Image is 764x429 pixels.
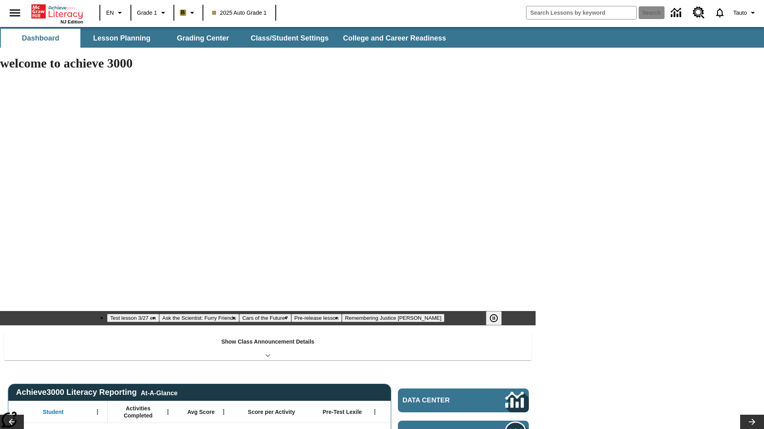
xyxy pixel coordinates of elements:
[106,9,114,17] span: EN
[3,1,27,25] button: Open side menu
[82,29,162,48] button: Lesson Planning
[31,4,83,19] a: Home
[239,314,291,322] button: Slide 3 Cars of the Future?
[107,314,159,322] button: Slide 1 Test lesson 3/27 en
[212,9,267,17] span: 2025 Auto Grade 1
[177,6,200,20] button: Boost Class color is light brown. Change class color
[221,338,314,346] p: Show Class Announcement Details
[403,396,478,404] span: Data Center
[187,408,215,415] span: Avg Score
[1,29,80,48] button: Dashboard
[248,408,295,415] span: Score per Activity
[162,406,174,418] button: Open Menu
[323,408,362,415] span: Pre-Test Lexile
[486,311,510,325] div: Pause
[398,388,529,412] a: Data Center
[730,6,761,20] button: Profile/Settings
[709,2,730,23] a: Notifications
[103,6,128,20] button: Language: EN, Select a language
[666,2,688,24] a: Data Center
[291,314,342,322] button: Slide 4 Pre-release lesson
[134,6,171,20] button: Grade: Grade 1, Select a grade
[688,2,709,23] a: Resource Center, Will open in new tab
[369,406,381,418] button: Open Menu
[43,408,64,415] span: Student
[112,405,164,419] span: Activities Completed
[526,6,636,19] input: search field
[486,311,502,325] button: Pause
[159,314,239,322] button: Slide 2 Ask the Scientist: Furry Friends
[16,388,177,397] span: Achieve3000 Literacy Reporting
[218,406,230,418] button: Open Menu
[181,8,185,17] span: B
[31,3,83,24] div: Home
[141,388,177,397] div: At-A-Glance
[740,415,764,429] button: Lesson carousel, Next
[163,29,243,48] button: Grading Center
[337,29,452,48] button: College and Career Readiness
[342,314,444,322] button: Slide 5 Remembering Justice O'Connor
[4,333,532,360] div: Show Class Announcement Details
[60,19,83,24] span: NJ Edition
[137,9,157,17] span: Grade 1
[92,406,103,418] button: Open Menu
[244,29,335,48] button: Class/Student Settings
[733,9,747,17] span: Tauto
